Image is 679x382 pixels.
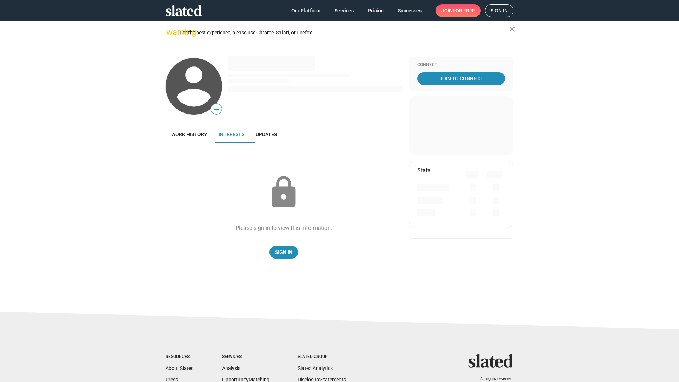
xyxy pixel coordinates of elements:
[222,354,269,360] div: Services
[266,175,301,210] mat-icon: lock
[368,4,384,17] span: Pricing
[362,4,389,17] a: Pricing
[256,132,277,137] span: Updates
[335,4,354,17] span: Services
[329,4,359,17] a: Services
[298,365,333,371] a: Slated Analytics
[269,246,298,259] a: Sign In
[236,224,332,232] div: Please sign in to view this information.
[419,72,504,85] span: Join To Connect
[166,354,194,360] div: Resources
[291,4,320,17] span: Our Platform
[250,126,283,143] a: Updates
[171,132,207,137] span: Work history
[166,365,194,371] a: About Slated
[211,105,222,114] span: —
[219,132,244,137] span: Interests
[392,4,427,17] a: Successes
[417,62,505,68] div: Connect
[436,4,481,17] a: Joinfor free
[286,4,326,17] a: Our Platform
[485,4,513,17] a: Sign in
[275,246,292,259] span: Sign In
[441,4,475,17] span: Join
[166,126,213,143] a: Work history
[508,25,516,34] mat-icon: close
[180,28,509,37] div: For the best experience, please use Chrome, Safari, or Firefox.
[222,365,240,371] a: Analysis
[417,72,505,85] a: Join To Connect
[491,5,508,17] span: Sign in
[213,126,250,143] a: Interests
[453,4,475,17] span: for free
[298,354,346,360] div: Slated Group
[417,167,430,174] mat-card-title: Stats
[398,4,422,17] span: Successes
[166,28,175,36] mat-icon: warning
